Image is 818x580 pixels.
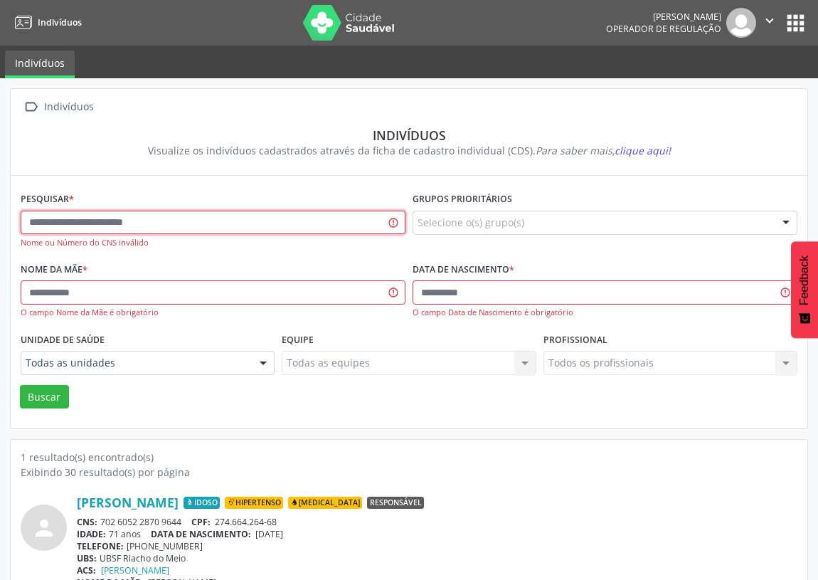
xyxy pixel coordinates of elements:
[726,8,756,38] img: img
[77,516,797,528] div: 702 6052 2870 9644
[606,11,721,23] div: [PERSON_NAME]
[101,564,169,576] a: [PERSON_NAME]
[756,8,783,38] button: 
[536,144,671,157] i: Para saber mais,
[413,189,512,211] label: Grupos prioritários
[20,385,69,409] button: Buscar
[288,497,362,510] span: [MEDICAL_DATA]
[21,450,797,465] div: 1 resultado(s) encontrado(s)
[10,11,82,34] a: Indivíduos
[418,215,524,230] span: Selecione o(s) grupo(s)
[151,528,251,540] span: DATA DE NASCIMENTO:
[77,516,97,528] span: CNS:
[215,516,277,528] span: 274.664.264-68
[413,307,797,319] div: O campo Data de Nascimento é obrigatório
[21,189,74,211] label: Pesquisar
[31,143,787,158] div: Visualize os indivíduos cadastrados através da ficha de cadastro individual (CDS).
[77,495,179,510] a: [PERSON_NAME]
[783,11,808,36] button: apps
[77,564,96,576] span: ACS:
[543,329,607,351] label: Profissional
[791,241,818,338] button: Feedback - Mostrar pesquisa
[77,528,106,540] span: IDADE:
[77,540,124,552] span: TELEFONE:
[255,528,283,540] span: [DATE]
[77,552,97,564] span: UBS:
[26,356,245,370] span: Todas as unidades
[798,255,811,305] span: Feedback
[191,516,211,528] span: CPF:
[21,97,41,117] i: 
[615,144,671,157] span: clique aqui!
[762,13,777,28] i: 
[77,540,797,552] div: [PHONE_NUMBER]
[31,515,57,541] i: person
[282,329,314,351] label: Equipe
[5,51,75,78] a: Indivíduos
[606,23,721,35] span: Operador de regulação
[21,237,405,249] div: Nome ou Número do CNS inválido
[225,497,283,510] span: Hipertenso
[38,16,82,28] span: Indivíduos
[21,329,105,351] label: Unidade de saúde
[21,97,96,117] a:  Indivíduos
[31,127,787,143] div: Indivíduos
[77,528,797,540] div: 71 anos
[77,552,797,564] div: UBSF Riacho do Meio
[184,497,220,510] span: Idoso
[41,97,96,117] div: Indivíduos
[367,497,424,510] span: Responsável
[21,307,405,319] div: O campo Nome da Mãe é obrigatório
[21,259,87,281] label: Nome da mãe
[413,259,514,281] label: Data de nascimento
[21,465,797,480] div: Exibindo 30 resultado(s) por página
